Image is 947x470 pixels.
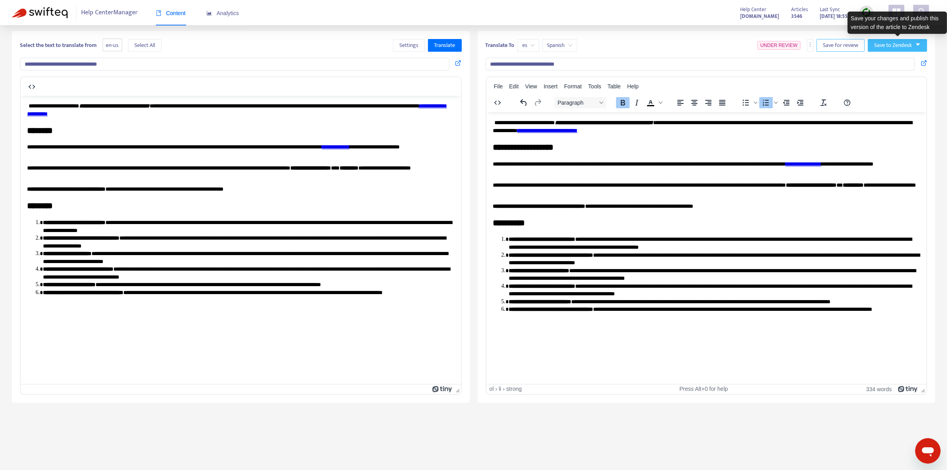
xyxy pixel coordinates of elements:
span: book [156,10,161,16]
div: › [503,386,505,392]
span: Save for review [823,41,858,50]
button: Settings [393,39,425,52]
button: Bold [616,97,629,108]
div: › [495,386,497,392]
a: Powered by Tiny [898,386,918,392]
button: Undo [517,97,530,108]
button: Justify [715,97,729,108]
span: View [525,83,537,90]
span: Save to Zendesk [874,41,912,50]
span: Content [156,10,186,16]
iframe: Botón para iniciar la ventana de mensajería [915,438,941,464]
button: Select All [128,39,161,52]
span: Settings [399,41,418,50]
div: ol [490,386,494,392]
span: File [494,83,503,90]
span: Help [627,83,639,90]
span: Tools [588,83,601,90]
div: li [499,386,501,392]
span: es [522,39,535,51]
span: Help Center Manager [82,5,138,20]
button: Align left [673,97,687,108]
b: Translate To [486,41,515,50]
a: [DOMAIN_NAME] [740,12,779,21]
span: caret-down [915,42,921,47]
iframe: Rich Text Area [486,112,927,384]
span: more [807,42,813,47]
button: Save to Zendeskcaret-down [868,39,927,52]
span: user [916,8,926,17]
span: Translate [434,41,455,50]
span: Format [564,83,581,90]
img: sync.dc5367851b00ba804db3.png [861,8,871,18]
span: Table [607,83,620,90]
button: 334 words [866,386,892,392]
button: Redo [531,97,544,108]
div: Press Alt+0 for help [632,386,775,392]
button: Italic [630,97,643,108]
button: more [807,39,813,52]
iframe: Rich Text Area [21,96,461,384]
span: Select All [134,41,155,50]
span: Edit [509,83,519,90]
img: Swifteq [12,7,68,18]
div: Text color Black [644,97,663,108]
b: Select the text to translate from [20,41,97,50]
div: Save your changes and publish this version of the article to Zendesk [848,12,947,34]
strong: [DATE] 18:55 [820,12,848,21]
span: Spanish [547,39,572,51]
div: Press the Up and Down arrow keys to resize the editor. [918,384,926,394]
button: Save for review [817,39,865,52]
button: Decrease indent [779,97,793,108]
button: Clear formatting [817,97,830,108]
strong: 3546 [791,12,802,21]
span: appstore [892,8,901,17]
span: Last Sync [820,5,840,14]
div: Bullet list [739,97,758,108]
button: Translate [428,39,462,52]
span: Help Center [740,5,766,14]
span: area-chart [206,10,212,16]
div: strong [506,386,522,392]
span: Insert [544,83,558,90]
button: Help [840,97,854,108]
div: Numbered list [759,97,779,108]
a: Powered by Tiny [432,386,452,392]
span: Analytics [206,10,239,16]
button: Align center [687,97,701,108]
span: Paragraph [557,99,596,106]
span: en-us [103,39,122,52]
button: Increase indent [793,97,807,108]
span: UNDER REVIEW [760,43,797,48]
div: Press the Up and Down arrow keys to resize the editor. [453,384,461,394]
button: Align right [701,97,715,108]
span: Articles [791,5,808,14]
button: Block Paragraph [554,97,606,108]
